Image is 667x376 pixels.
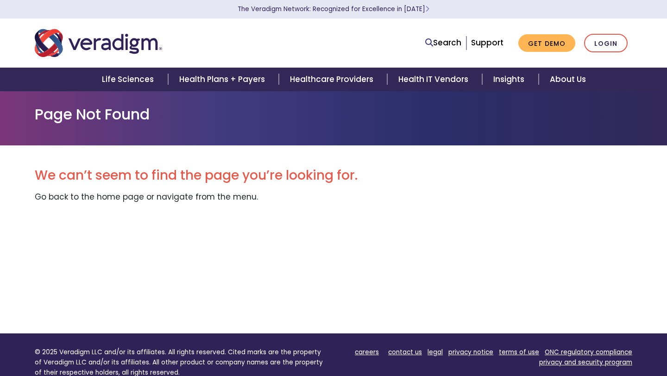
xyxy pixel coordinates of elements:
[35,28,162,58] img: Veradigm logo
[518,34,575,52] a: Get Demo
[388,348,422,357] a: contact us
[448,348,493,357] a: privacy notice
[539,68,597,91] a: About Us
[428,348,443,357] a: legal
[482,68,538,91] a: Insights
[425,37,461,49] a: Search
[499,348,539,357] a: terms of use
[168,68,279,91] a: Health Plans + Payers
[35,106,632,123] h1: Page Not Found
[425,5,429,13] span: Learn More
[387,68,482,91] a: Health IT Vendors
[584,34,628,53] a: Login
[35,168,632,183] h2: We can’t seem to find the page you’re looking for.
[91,68,168,91] a: Life Sciences
[471,37,503,48] a: Support
[279,68,387,91] a: Healthcare Providers
[545,348,632,357] a: ONC regulatory compliance
[539,358,632,367] a: privacy and security program
[355,348,379,357] a: careers
[35,191,632,203] p: Go back to the home page or navigate from the menu.
[238,5,429,13] a: The Veradigm Network: Recognized for Excellence in [DATE]Learn More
